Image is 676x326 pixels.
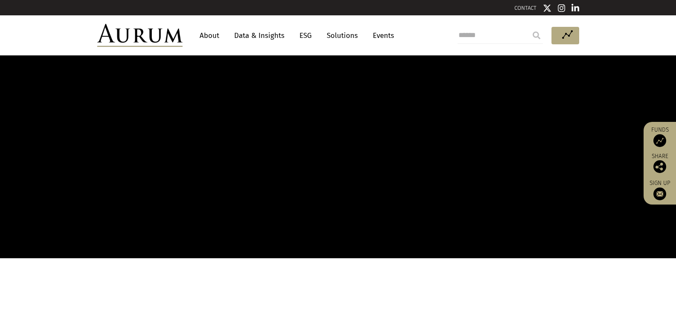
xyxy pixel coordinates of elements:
[572,4,579,12] img: Linkedin icon
[648,153,672,173] div: Share
[558,4,566,12] img: Instagram icon
[648,179,672,200] a: Sign up
[653,188,666,200] img: Sign up to our newsletter
[653,160,666,173] img: Share this post
[230,28,289,43] a: Data & Insights
[195,28,223,43] a: About
[648,126,672,147] a: Funds
[295,28,316,43] a: ESG
[528,27,545,44] input: Submit
[514,5,537,11] a: CONTACT
[97,24,183,47] img: Aurum
[653,134,666,147] img: Access Funds
[368,28,394,43] a: Events
[322,28,362,43] a: Solutions
[543,4,551,12] img: Twitter icon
